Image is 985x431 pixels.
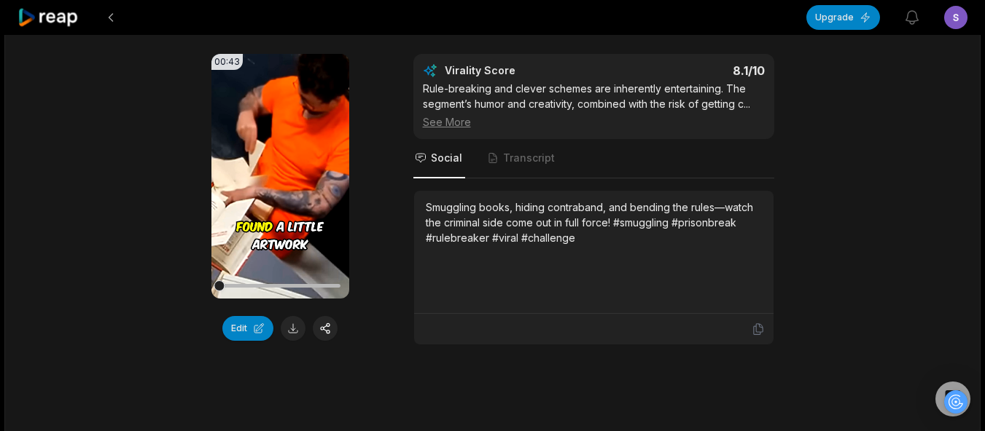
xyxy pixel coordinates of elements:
video: Your browser does not support mp4 format. [211,54,349,298]
div: See More [423,114,765,130]
span: Social [431,151,462,165]
button: Edit [222,316,273,341]
div: Rule-breaking and clever schemes are inherently entertaining. The segment’s humor and creativity,... [423,81,765,130]
button: Upgrade [806,5,880,30]
div: Virality Score [445,63,601,78]
div: 8.1 /10 [608,63,765,78]
span: Transcript [503,151,555,165]
div: Open Intercom Messenger [935,381,970,416]
nav: Tabs [413,139,774,178]
div: Smuggling books, hiding contraband, and bending the rules—watch the criminal side come out in ful... [426,199,762,245]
